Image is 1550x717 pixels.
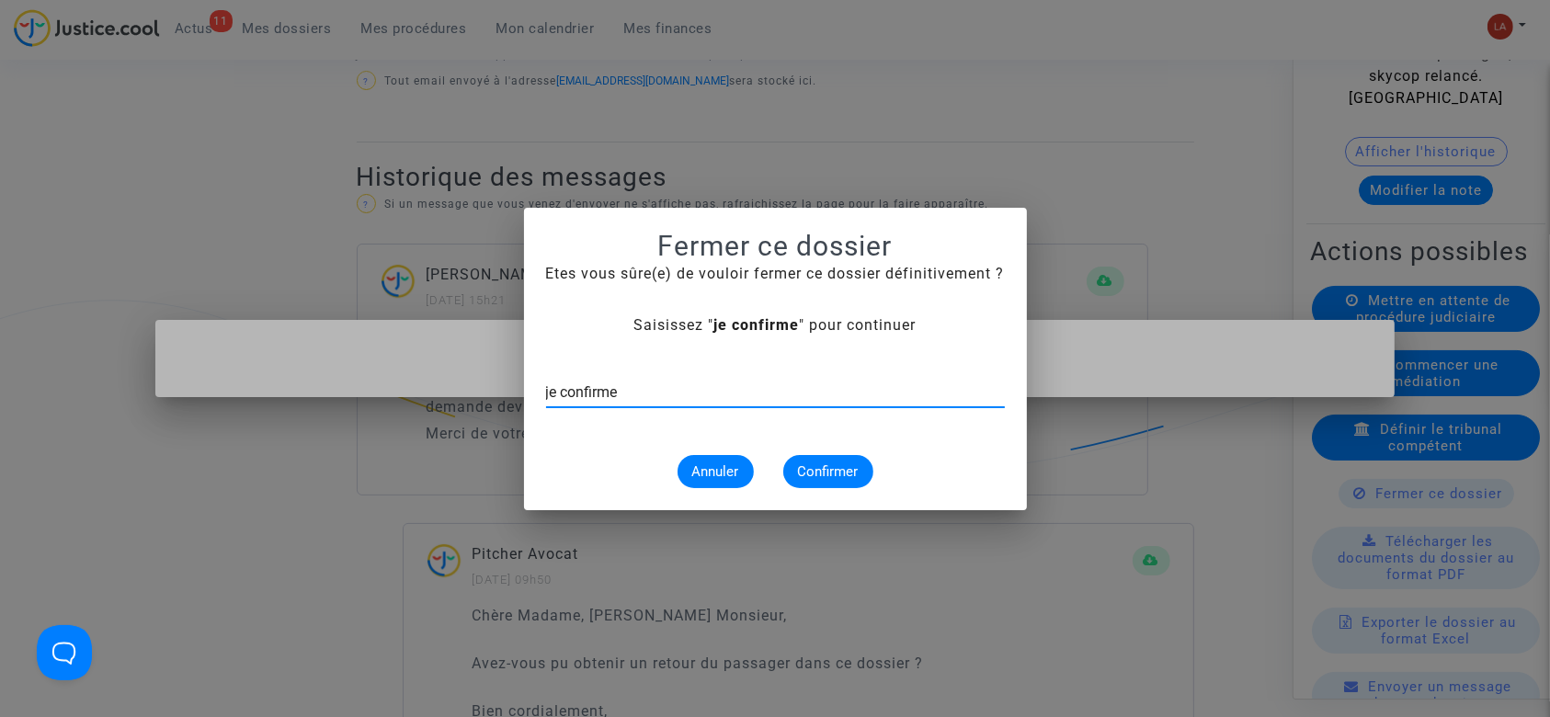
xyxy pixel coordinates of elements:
button: Annuler [678,455,754,488]
span: Annuler [692,463,739,480]
iframe: Help Scout Beacon - Open [37,625,92,680]
span: Confirmer [798,463,859,480]
span: Etes vous sûre(e) de vouloir fermer ce dossier définitivement ? [546,265,1005,282]
div: Saisissez " " pour continuer [546,314,1005,336]
b: je confirme [714,316,800,334]
h1: Fermer ce dossier [546,230,1005,263]
button: Confirmer [783,455,873,488]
